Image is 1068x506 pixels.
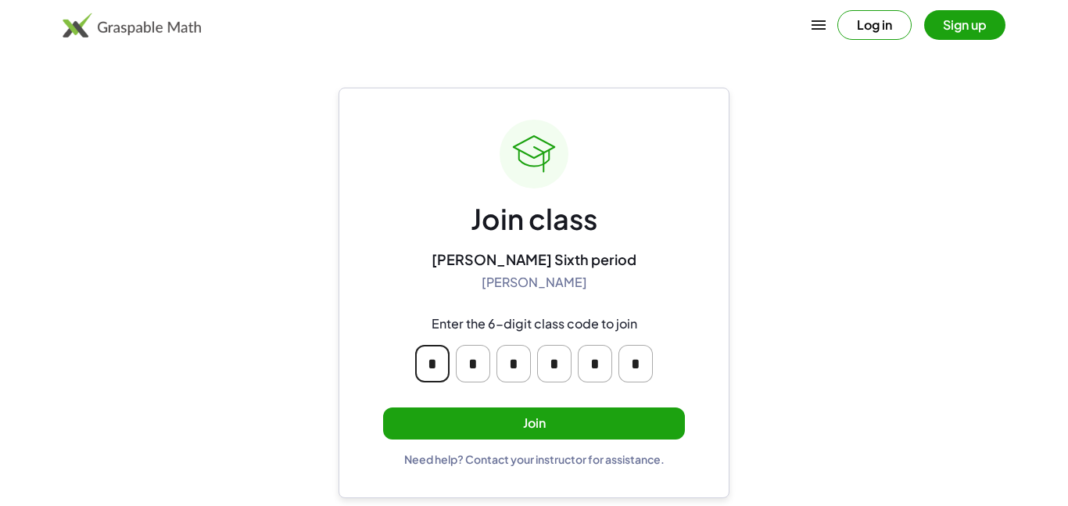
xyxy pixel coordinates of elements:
input: Please enter OTP character 3 [496,345,531,382]
button: Sign up [924,10,1005,40]
div: Enter the 6-digit class code to join [432,316,637,332]
div: [PERSON_NAME] Sixth period [432,250,636,268]
input: Please enter OTP character 5 [578,345,612,382]
div: Join class [471,201,597,238]
input: Please enter OTP character 6 [618,345,653,382]
button: Join [383,407,685,440]
input: Please enter OTP character 4 [537,345,572,382]
button: Log in [837,10,912,40]
div: [PERSON_NAME] [482,275,587,291]
input: Please enter OTP character 2 [456,345,490,382]
input: Please enter OTP character 1 [415,345,450,382]
div: Need help? Contact your instructor for assistance. [404,452,665,466]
